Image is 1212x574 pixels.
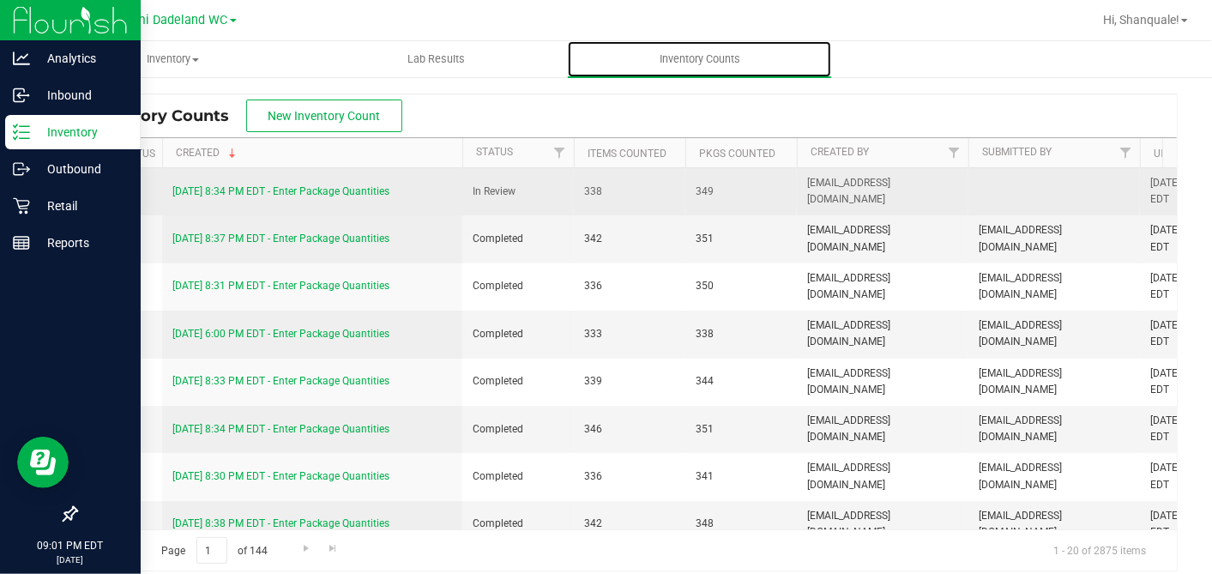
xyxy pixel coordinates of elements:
[588,148,666,160] a: Items Counted
[30,196,133,216] p: Retail
[979,317,1130,350] span: [EMAIL_ADDRESS][DOMAIN_NAME]
[8,538,133,553] p: 09:01 PM EDT
[1103,13,1179,27] span: Hi, Shanquale!
[8,553,133,566] p: [DATE]
[584,184,675,200] span: 338
[13,197,30,214] inline-svg: Retail
[584,231,675,247] span: 342
[384,51,488,67] span: Lab Results
[13,124,30,141] inline-svg: Inventory
[246,100,402,132] button: New Inventory Count
[979,366,1130,398] span: [EMAIL_ADDRESS][DOMAIN_NAME]
[696,278,787,294] span: 350
[807,508,958,541] span: [EMAIL_ADDRESS][DOMAIN_NAME]
[172,517,389,529] a: [DATE] 8:38 PM EDT - Enter Package Quantities
[546,138,574,167] a: Filter
[172,280,389,292] a: [DATE] 8:31 PM EDT - Enter Package Quantities
[807,413,958,445] span: [EMAIL_ADDRESS][DOMAIN_NAME]
[979,460,1130,492] span: [EMAIL_ADDRESS][DOMAIN_NAME]
[268,109,381,123] span: New Inventory Count
[172,470,389,482] a: [DATE] 8:30 PM EDT - Enter Package Quantities
[473,516,564,532] span: Completed
[176,147,239,159] a: Created
[807,222,958,255] span: [EMAIL_ADDRESS][DOMAIN_NAME]
[473,231,564,247] span: Completed
[473,468,564,485] span: Completed
[696,421,787,438] span: 351
[13,50,30,67] inline-svg: Analytics
[1040,537,1160,563] span: 1 - 20 of 2875 items
[473,184,564,200] span: In Review
[636,51,763,67] span: Inventory Counts
[321,537,346,560] a: Go to the last page
[699,148,775,160] a: Pkgs Counted
[979,413,1130,445] span: [EMAIL_ADDRESS][DOMAIN_NAME]
[196,537,227,564] input: 1
[696,184,787,200] span: 349
[172,185,389,197] a: [DATE] 8:34 PM EDT - Enter Package Quantities
[30,233,133,253] p: Reports
[13,234,30,251] inline-svg: Reports
[305,41,568,77] a: Lab Results
[89,106,246,125] span: Inventory Counts
[696,231,787,247] span: 351
[114,13,228,27] span: Miami Dadeland WC
[807,460,958,492] span: [EMAIL_ADDRESS][DOMAIN_NAME]
[807,270,958,303] span: [EMAIL_ADDRESS][DOMAIN_NAME]
[696,326,787,342] span: 338
[172,328,389,340] a: [DATE] 6:00 PM EDT - Enter Package Quantities
[807,317,958,350] span: [EMAIL_ADDRESS][DOMAIN_NAME]
[584,326,675,342] span: 333
[147,537,282,564] span: Page of 144
[30,159,133,179] p: Outbound
[979,270,1130,303] span: [EMAIL_ADDRESS][DOMAIN_NAME]
[41,41,305,77] a: Inventory
[584,468,675,485] span: 336
[696,516,787,532] span: 348
[940,138,968,167] a: Filter
[982,146,1052,158] a: Submitted By
[13,87,30,104] inline-svg: Inbound
[13,160,30,178] inline-svg: Outbound
[17,437,69,488] iframe: Resource center
[42,51,304,67] span: Inventory
[1154,148,1199,160] a: Updated
[473,373,564,390] span: Completed
[696,373,787,390] span: 344
[1112,138,1140,167] a: Filter
[473,326,564,342] span: Completed
[811,146,869,158] a: Created By
[807,366,958,398] span: [EMAIL_ADDRESS][DOMAIN_NAME]
[30,48,133,69] p: Analytics
[293,537,318,560] a: Go to the next page
[584,516,675,532] span: 342
[30,85,133,106] p: Inbound
[172,375,389,387] a: [DATE] 8:33 PM EDT - Enter Package Quantities
[172,233,389,245] a: [DATE] 8:37 PM EDT - Enter Package Quantities
[807,175,958,208] span: [EMAIL_ADDRESS][DOMAIN_NAME]
[172,423,389,435] a: [DATE] 8:34 PM EDT - Enter Package Quantities
[476,146,513,158] a: Status
[473,278,564,294] span: Completed
[30,122,133,142] p: Inventory
[584,278,675,294] span: 336
[979,222,1130,255] span: [EMAIL_ADDRESS][DOMAIN_NAME]
[584,421,675,438] span: 346
[568,41,831,77] a: Inventory Counts
[473,421,564,438] span: Completed
[979,508,1130,541] span: [EMAIL_ADDRESS][DOMAIN_NAME]
[696,468,787,485] span: 341
[584,373,675,390] span: 339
